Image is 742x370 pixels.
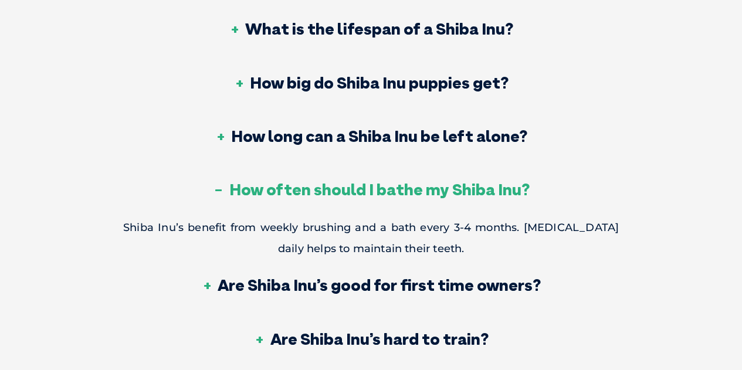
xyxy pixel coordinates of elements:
h3: How often should I bathe my Shiba Inu? [213,181,530,198]
h3: What is the lifespan of a Shiba Inu? [229,21,513,37]
h3: Are Shiba Inu’s good for first time owners? [201,277,541,293]
h3: How big do Shiba Inu puppies get? [233,74,509,91]
h3: Are Shiba Inu’s hard to train? [254,331,489,347]
p: Shiba Inu’s benefit from weekly brushing and a bath every 3-4 months. [MEDICAL_DATA] daily helps ... [123,217,619,259]
h3: How long can a Shiba Inu be left alone? [215,128,527,144]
